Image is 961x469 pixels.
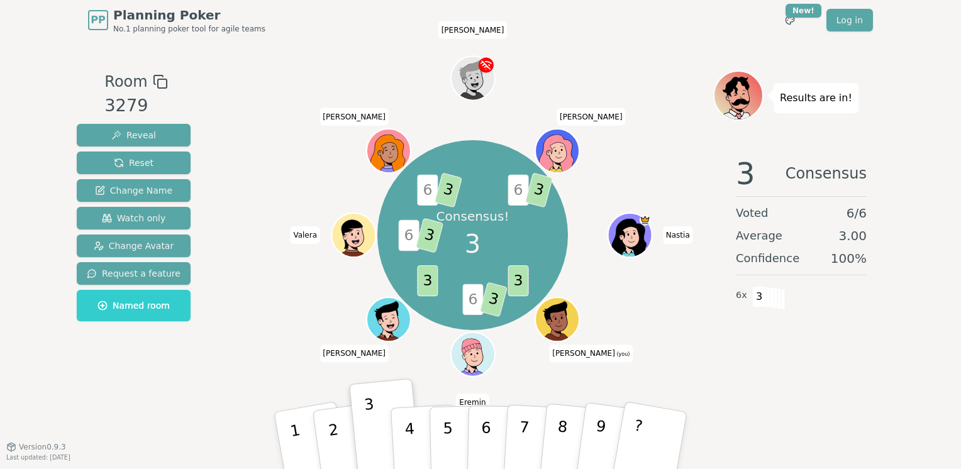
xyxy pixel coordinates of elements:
[736,289,747,302] span: 6 x
[780,89,852,107] p: Results are in!
[364,395,380,464] p: 3
[95,184,172,197] span: Change Name
[508,265,528,296] span: 3
[434,172,462,207] span: 3
[6,442,66,452] button: Version0.9.3
[77,179,191,202] button: Change Name
[436,207,509,225] p: Consensus!
[290,226,320,244] span: Click to change your name
[77,207,191,229] button: Watch only
[549,345,633,363] span: Click to change your name
[77,290,191,321] button: Named room
[77,124,191,146] button: Reveal
[113,6,265,24] span: Planning Poker
[77,262,191,285] button: Request a feature
[104,93,167,119] div: 3279
[87,267,181,280] span: Request a feature
[456,394,489,412] span: Click to change your name
[736,204,769,222] span: Voted
[786,158,867,189] span: Consensus
[736,158,755,189] span: 3
[438,21,508,39] span: Click to change your name
[114,157,153,169] span: Reset
[838,227,867,245] span: 3.00
[663,226,693,244] span: Click to change your name
[479,282,508,317] span: 3
[508,174,528,205] span: 6
[94,240,174,252] span: Change Avatar
[736,250,799,267] span: Confidence
[615,352,630,358] span: (you)
[319,108,389,126] span: Click to change your name
[826,9,873,31] a: Log in
[417,174,438,205] span: 6
[525,172,553,207] span: 3
[104,70,147,93] span: Room
[736,227,782,245] span: Average
[639,214,650,226] span: Nastia is the host
[398,220,419,251] span: 6
[111,129,156,141] span: Reveal
[77,152,191,174] button: Reset
[319,345,389,363] span: Click to change your name
[831,250,867,267] span: 100 %
[91,13,105,28] span: PP
[77,234,191,257] button: Change Avatar
[19,442,66,452] span: Version 0.9.3
[779,9,801,31] button: New!
[113,24,265,34] span: No.1 planning poker tool for agile teams
[88,6,265,34] a: PPPlanning PokerNo.1 planning poker tool for agile teams
[847,204,867,222] span: 6 / 6
[536,299,578,340] button: Click to change your avatar
[6,454,70,461] span: Last updated: [DATE]
[462,284,483,314] span: 6
[557,108,626,126] span: Click to change your name
[415,218,443,253] span: 3
[465,225,480,263] span: 3
[102,212,166,224] span: Watch only
[417,265,438,296] span: 3
[786,4,821,18] div: New!
[752,286,767,307] span: 3
[97,299,170,312] span: Named room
